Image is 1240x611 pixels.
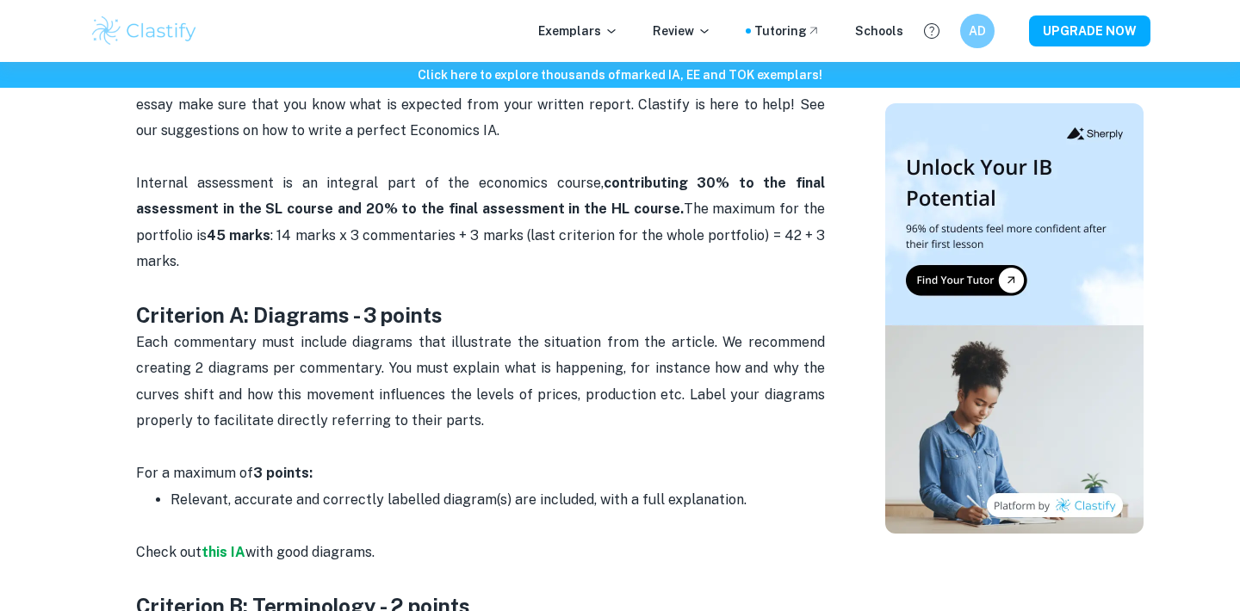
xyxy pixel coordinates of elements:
a: this IA [201,544,245,560]
img: Thumbnail [885,103,1144,534]
button: AD [960,14,995,48]
img: Clastify logo [90,14,199,48]
strong: 3 points: [253,465,313,481]
strong: Criterion A: Diagrams - 3 points [136,303,443,327]
span: For a maximum of [136,465,313,481]
p: Review [653,22,711,40]
span: Internal assessment is an integral part of the economics course, The maximum for the portfolio is... [136,175,828,269]
a: Schools [855,22,903,40]
strong: 45 marks [207,227,270,244]
button: Help and Feedback [917,16,946,46]
button: UPGRADE NOW [1029,15,1150,46]
a: Tutoring [754,22,821,40]
span: Each commentary must include diagrams that illustrate the situation from the article. We recommen... [136,334,828,429]
span: with good diagrams. [245,544,375,560]
span: The most important aspect of wiriting your IA is following the assessment criteria. Before beginn... [136,70,828,139]
h6: AD [968,22,988,40]
p: Exemplars [538,22,618,40]
span: Check out [136,544,201,560]
h6: Click here to explore thousands of marked IA, EE and TOK exemplars ! [3,65,1237,84]
span: Relevant, accurate and correctly labelled diagram(s) are included, with a full explanation. [170,491,747,508]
